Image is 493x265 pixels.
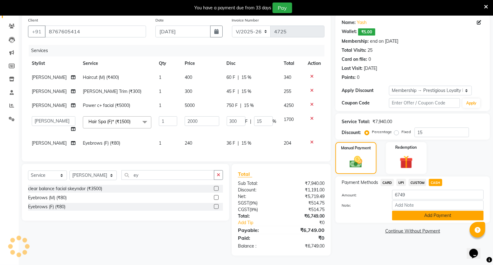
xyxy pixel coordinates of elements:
[342,74,356,81] div: Points:
[240,102,242,109] span: |
[357,19,367,26] a: Yash
[28,195,67,201] div: Eyebrows (M) (₹80)
[185,103,195,108] span: 5000
[223,56,280,70] th: Disc
[121,170,214,180] input: Search or Scan
[396,179,406,186] span: UPI
[32,89,67,94] span: [PERSON_NAME]
[401,129,411,135] label: Fixed
[238,140,239,147] span: |
[233,200,281,206] div: ( )
[245,118,248,125] span: F
[233,243,281,249] div: Balance :
[232,17,259,23] label: Invoice Number
[346,155,366,169] img: _cash.svg
[28,26,45,37] button: +91
[233,219,289,226] a: Add Tip
[342,28,357,36] div: Wallet:
[281,243,329,249] div: ₹6,749.00
[251,207,257,212] span: 9%
[238,74,239,81] span: |
[409,179,427,186] span: CUSTOM
[32,103,67,108] span: [PERSON_NAME]
[342,19,356,26] div: Name:
[233,180,281,187] div: Sub Total:
[392,211,484,220] button: Add Payment
[130,119,133,124] a: x
[467,240,487,259] iframe: chat widget
[342,38,369,45] div: Membership:
[337,203,387,208] label: Note:
[372,129,392,135] label: Percentage
[281,187,329,193] div: ₹1,191.00
[342,87,389,94] div: Apply Discount
[83,103,130,108] span: Power c+ facial (₹5000)
[185,140,192,146] span: 240
[304,56,325,70] th: Action
[367,47,372,54] div: 25
[83,140,120,146] span: Eyebrows (F) (₹80)
[227,74,235,81] span: 60 F
[342,118,370,125] div: Service Total:
[370,38,398,45] div: end on [DATE]
[341,145,371,151] label: Manual Payment
[281,193,329,200] div: ₹5,719.49
[159,75,161,80] span: 1
[238,171,252,177] span: Total
[233,234,281,242] div: Paid:
[159,103,161,108] span: 1
[289,219,329,226] div: ₹0
[238,88,239,95] span: |
[28,204,65,210] div: Eyebrows (F) (₹80)
[242,88,252,95] span: 15 %
[32,140,67,146] span: [PERSON_NAME]
[159,89,161,94] span: 1
[284,103,294,108] span: 4250
[79,56,155,70] th: Service
[242,74,252,81] span: 15 %
[357,74,359,81] div: 0
[273,118,277,125] span: %
[342,65,363,72] div: Last Visit:
[159,140,161,146] span: 1
[28,56,79,70] th: Stylist
[389,98,460,108] input: Enter Offer / Coupon Code
[342,47,366,54] div: Total Visits:
[372,118,392,125] div: ₹7,940.00
[337,228,489,234] a: Continue Without Payment
[185,89,192,94] span: 300
[155,17,164,23] label: Date
[227,88,235,95] span: 45 F
[358,28,375,36] span: ₹5.00
[281,180,329,187] div: ₹7,940.00
[227,140,235,147] span: 36 F
[185,75,192,80] span: 400
[281,200,329,206] div: ₹514.75
[281,234,329,242] div: ₹0
[244,102,254,109] span: 15 %
[281,206,329,213] div: ₹514.75
[281,213,329,219] div: ₹6,749.00
[233,206,281,213] div: ( )
[429,179,442,186] span: CASH
[337,192,387,198] label: Amount:
[242,140,252,147] span: 15 %
[28,185,102,192] div: clear balance facial skeyndor (₹3500)
[284,89,292,94] span: 255
[28,17,38,23] label: Client
[364,65,377,72] div: [DATE]
[233,213,281,219] div: Total:
[368,56,371,63] div: 0
[233,187,281,193] div: Discount:
[83,89,141,94] span: [PERSON_NAME] Trim (₹300)
[29,45,329,56] div: Services
[284,75,292,80] span: 340
[83,75,119,80] span: Haircut (M) (₹400)
[194,5,271,11] div: You have a payment due from 33 days
[281,226,329,234] div: ₹6,749.00
[396,154,417,170] img: _gift.svg
[155,56,181,70] th: Qty
[284,140,292,146] span: 204
[396,145,417,150] label: Redemption
[233,226,281,234] div: Payable:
